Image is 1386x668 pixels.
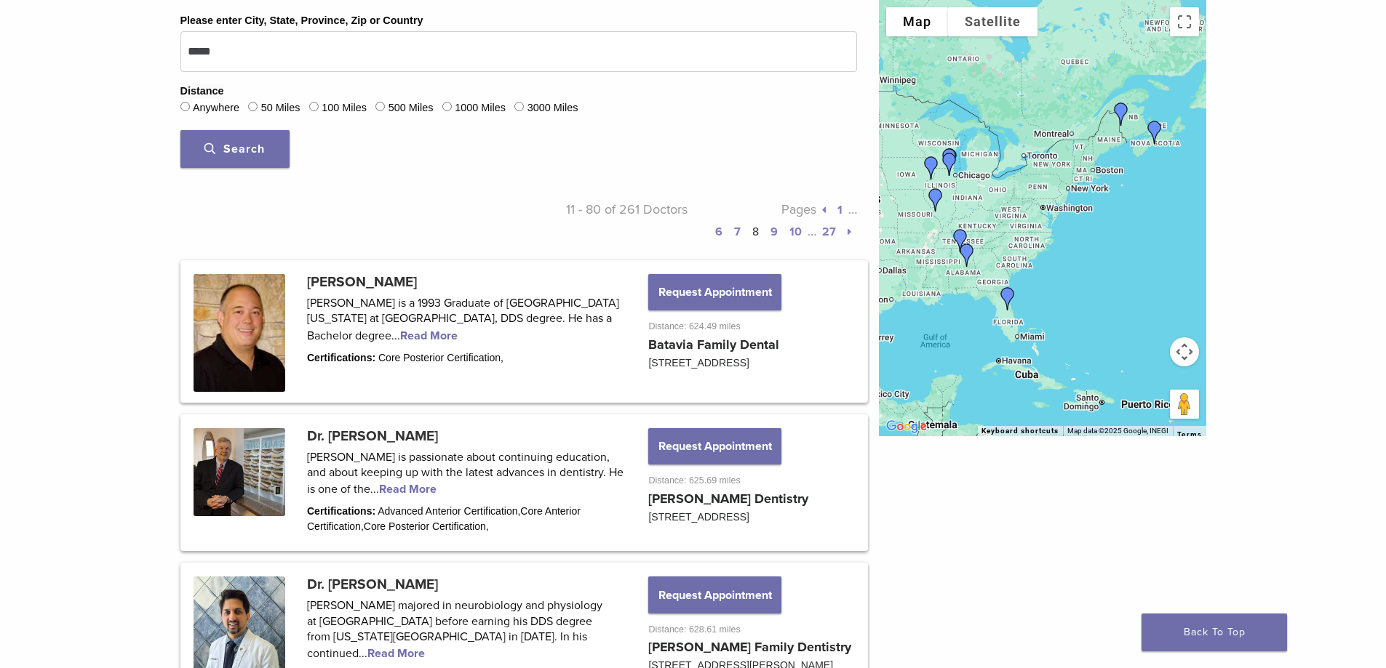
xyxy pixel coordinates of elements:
button: Drag Pegman onto the map to open Street View [1170,390,1199,419]
div: Dr. Richa Bhalla [1104,97,1139,132]
button: Search [180,130,290,168]
div: Dr. Ken Korpan [932,147,967,182]
div: Dr. Niraj Patel [933,142,968,177]
button: Toggle fullscreen view [1170,7,1199,36]
label: 50 Miles [261,100,300,116]
img: Google [883,417,931,436]
label: 100 Miles [322,100,367,116]
div: DR. Brian Prudent [914,150,949,185]
div: Dr. Lauren Wilson [918,182,953,217]
a: 27 [822,225,836,239]
a: Open this area in Google Maps (opens a new window) [883,417,931,436]
a: 6 [715,225,722,239]
span: Map data ©2025 Google, INEGI [1067,427,1168,435]
a: 8 [752,225,759,239]
button: Request Appointment [648,274,781,310]
button: Show street map [886,7,948,36]
label: Please enter City, State, Province, Zip or Country [180,13,423,29]
span: … [848,201,857,217]
label: 1000 Miles [455,100,506,116]
a: 9 [770,225,778,239]
a: 7 [734,225,741,239]
button: Keyboard shortcuts [981,426,1059,436]
legend: Distance [180,84,224,100]
div: Dr. Atima Kamra [1137,115,1172,150]
button: Show satellite imagery [948,7,1037,36]
a: Back To Top [1142,613,1287,651]
a: 1 [837,203,843,217]
button: Request Appointment [648,428,781,464]
p: Pages [688,198,857,242]
p: 11 - 80 of 261 Doctors [519,198,688,242]
label: 500 Miles [389,100,434,116]
a: Terms (opens in new tab) [1177,430,1202,439]
button: Request Appointment [648,576,781,613]
div: Dr. Nirvana Leix [932,142,967,177]
span: Search [204,142,265,156]
label: 3000 Miles [527,100,578,116]
div: Dr. Mary Isaacs [990,281,1025,316]
label: Anywhere [193,100,239,116]
span: … [808,223,816,239]
div: Dr. Steven Leach [943,223,978,258]
a: 10 [789,225,802,239]
div: Dr. Christopher Salmon [949,238,984,273]
button: Map camera controls [1170,337,1199,366]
